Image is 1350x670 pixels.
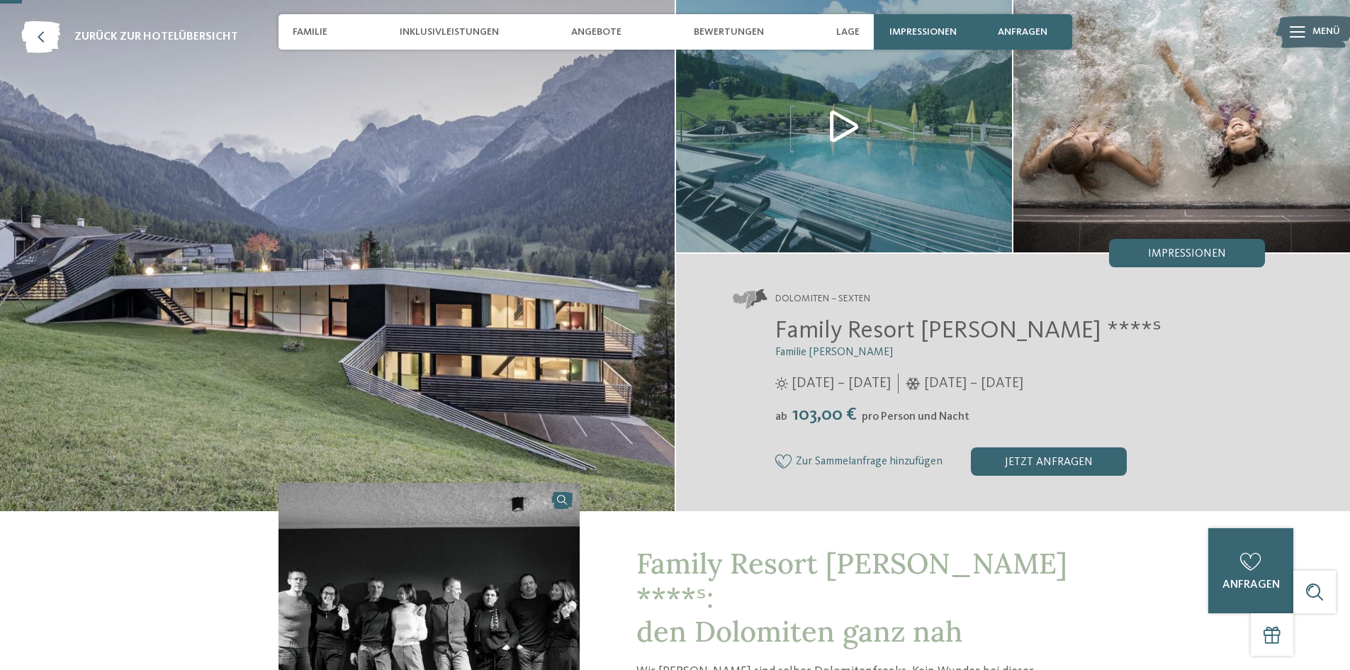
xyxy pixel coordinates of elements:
[889,26,957,38] span: Impressionen
[571,26,621,38] span: Angebote
[862,411,969,423] span: pro Person und Nacht
[694,26,764,38] span: Bewertungen
[789,406,860,424] span: 103,00 €
[1222,579,1280,591] span: anfragen
[775,411,787,423] span: ab
[836,26,860,38] span: Lage
[74,29,238,45] span: zurück zur Hotelübersicht
[400,26,499,38] span: Inklusivleistungen
[796,456,943,469] span: Zur Sammelanfrage hinzufügen
[1208,528,1293,613] a: anfragen
[636,545,1067,649] span: Family Resort [PERSON_NAME] ****ˢ: den Dolomiten ganz nah
[775,347,893,358] span: Familie [PERSON_NAME]
[924,374,1023,393] span: [DATE] – [DATE]
[293,26,327,38] span: Familie
[21,21,238,53] a: zurück zur Hotelübersicht
[775,377,788,390] i: Öffnungszeiten im Sommer
[775,318,1161,343] span: Family Resort [PERSON_NAME] ****ˢ
[1148,248,1226,259] span: Impressionen
[906,377,921,390] i: Öffnungszeiten im Winter
[792,374,891,393] span: [DATE] – [DATE]
[998,26,1047,38] span: anfragen
[775,292,870,306] span: Dolomiten – Sexten
[971,447,1127,476] div: jetzt anfragen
